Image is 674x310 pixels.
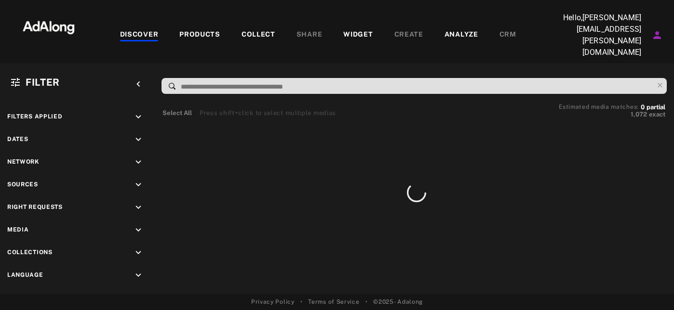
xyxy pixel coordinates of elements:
div: WIDGET [343,29,373,41]
div: ANALYZE [445,29,478,41]
span: Estimated media matches: [559,103,639,110]
span: Right Requests [7,204,63,210]
a: Terms of Service [308,297,359,306]
span: • [300,297,303,306]
span: Language [7,271,43,278]
span: Filters applied [7,113,63,120]
i: keyboard_arrow_left [133,79,144,90]
button: Select All [162,108,192,118]
div: SHARE [297,29,323,41]
i: keyboard_arrow_down [133,134,144,145]
span: Sources [7,181,38,188]
span: Network [7,158,40,165]
i: keyboard_arrow_down [133,180,144,190]
div: Press shift+click to select multiple medias [200,108,336,118]
span: 1,072 [631,111,647,118]
a: Privacy Policy [251,297,295,306]
img: 63233d7d88ed69de3c212112c67096b6.png [6,12,91,41]
i: keyboard_arrow_down [133,247,144,258]
p: Hello, [PERSON_NAME][EMAIL_ADDRESS][PERSON_NAME][DOMAIN_NAME] [545,12,641,58]
i: keyboard_arrow_down [133,202,144,213]
span: Filter [26,77,60,88]
div: PRODUCTS [179,29,220,41]
span: • [365,297,368,306]
div: DISCOVER [120,29,159,41]
i: keyboard_arrow_down [133,225,144,235]
i: keyboard_arrow_down [133,157,144,168]
span: Media [7,226,29,233]
span: 0 [641,103,645,111]
div: CRM [499,29,516,41]
button: 1,072exact [559,110,665,119]
i: keyboard_arrow_down [133,112,144,122]
span: Dates [7,136,28,142]
button: 0partial [641,105,665,110]
div: COLLECT [242,29,275,41]
i: keyboard_arrow_down [133,270,144,281]
button: Account settings [649,27,665,43]
span: © 2025 - Adalong [373,297,423,306]
span: Collections [7,249,53,256]
div: CREATE [394,29,423,41]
